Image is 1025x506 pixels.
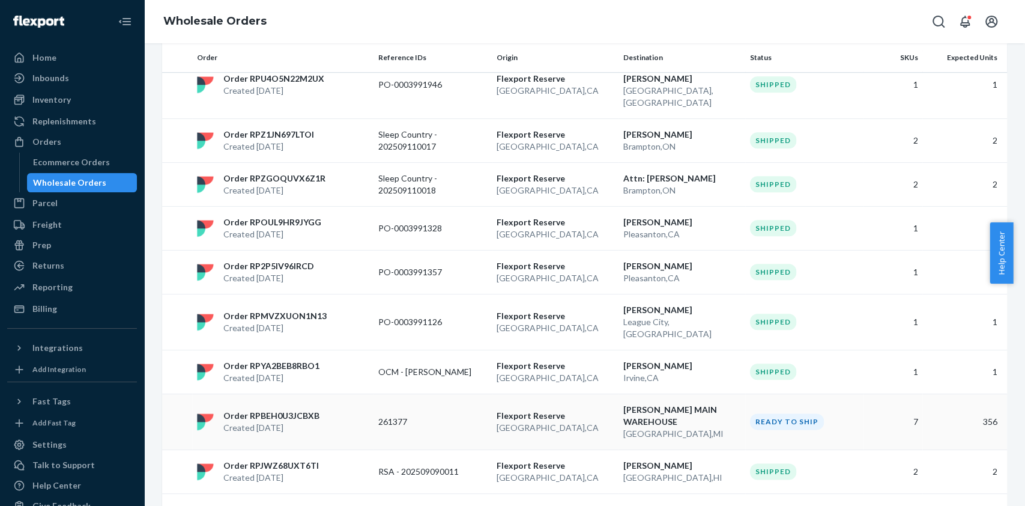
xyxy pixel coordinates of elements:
img: flexport logo [197,463,214,480]
div: Shipped [750,220,796,236]
td: 2 [863,162,922,206]
p: Created [DATE] [223,322,327,334]
p: Flexport Reserve [497,410,614,422]
a: Add Fast Tag [7,416,137,430]
p: Flexport Reserve [497,460,614,472]
p: [PERSON_NAME] [623,460,740,472]
td: 1 [922,350,1007,394]
td: 2 [922,450,1007,493]
div: Add Integration [32,364,86,374]
div: Prep [32,239,51,251]
p: [GEOGRAPHIC_DATA] , [GEOGRAPHIC_DATA] [623,85,740,109]
img: flexport logo [197,413,214,430]
th: SKUs [863,43,922,72]
div: Help Center [32,480,81,492]
button: Open Search Box [927,10,951,34]
p: [PERSON_NAME] [623,216,740,228]
p: Sleep Country - 202509110017 [378,129,474,153]
p: Created [DATE] [223,372,319,384]
div: Shipped [750,364,796,380]
td: 1 [922,250,1007,294]
p: Irvine , CA [623,372,740,384]
p: Created [DATE] [223,228,321,240]
div: Settings [32,439,67,451]
p: [PERSON_NAME] [623,304,740,316]
a: Home [7,48,137,67]
p: Pleasanton , CA [623,272,740,284]
a: Orders [7,132,137,151]
img: flexport logo [197,364,214,380]
p: Created [DATE] [223,472,319,484]
ol: breadcrumbs [154,4,276,39]
p: Attn: [PERSON_NAME] [623,172,740,184]
p: Pleasanton , CA [623,228,740,240]
td: 1 [863,206,922,250]
p: [PERSON_NAME] [623,360,740,372]
th: Status [745,43,863,72]
div: Inventory [32,94,71,106]
button: Fast Tags [7,392,137,411]
div: Shipped [750,176,796,192]
p: [GEOGRAPHIC_DATA] , CA [497,472,614,484]
div: Replenishments [32,115,96,127]
div: Ecommerce Orders [33,156,110,168]
p: Westonwills [PERSON_NAME] [623,61,740,85]
img: flexport logo [197,76,214,93]
img: flexport logo [197,264,214,281]
a: Settings [7,435,137,454]
td: 1 [922,206,1007,250]
p: Order RPYA2BEB8RBO1 [223,360,319,372]
td: 2 [922,118,1007,162]
p: Order RPZGOQUVX6Z1R [223,172,325,184]
td: 1 [863,50,922,118]
p: Order RPMVZXUON1N13 [223,310,327,322]
div: Inbounds [32,72,69,84]
p: [GEOGRAPHIC_DATA] , CA [497,372,614,384]
p: Order RP2P5IV96IRCD [223,260,314,272]
span: Help Center [990,222,1013,284]
td: 2 [863,118,922,162]
a: Replenishments [7,112,137,131]
p: Created [DATE] [223,85,324,97]
a: Freight [7,215,137,234]
p: Created [DATE] [223,141,314,153]
p: Order RPJWZ68UXT6TI [223,460,319,472]
p: Flexport Reserve [497,260,614,272]
div: Ready to ship [750,413,824,430]
div: Freight [32,219,62,231]
a: Returns [7,256,137,275]
div: Shipped [750,463,796,480]
p: [GEOGRAPHIC_DATA] , MI [623,428,740,440]
p: PO-0003991357 [378,266,474,278]
p: Flexport Reserve [497,172,614,184]
div: Talk to Support [32,459,95,471]
p: 261377 [378,416,474,428]
th: Destination [618,43,745,72]
p: PO-0003991126 [378,316,474,328]
td: 356 [922,394,1007,450]
div: Returns [32,260,64,272]
p: [GEOGRAPHIC_DATA] , CA [497,272,614,284]
td: 1 [863,250,922,294]
div: Shipped [750,264,796,280]
td: 2 [922,162,1007,206]
p: Created [DATE] [223,272,314,284]
a: Wholesale Orders [163,14,267,28]
td: 2 [863,450,922,493]
p: Flexport Reserve [497,216,614,228]
div: Reporting [32,281,73,293]
th: Order [192,43,373,72]
button: Integrations [7,338,137,358]
p: [GEOGRAPHIC_DATA] , CA [497,85,614,97]
button: Open account menu [979,10,1003,34]
a: Inventory [7,90,137,109]
p: PO-0003991946 [378,79,474,91]
p: [GEOGRAPHIC_DATA] , CA [497,228,614,240]
a: Ecommerce Orders [27,153,138,172]
a: Prep [7,236,137,255]
p: OCM - Olin [378,366,474,378]
a: Add Integration [7,362,137,377]
p: RSA - 202509090011 [378,466,474,478]
a: Talk to Support [7,456,137,475]
div: Parcel [32,197,58,209]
